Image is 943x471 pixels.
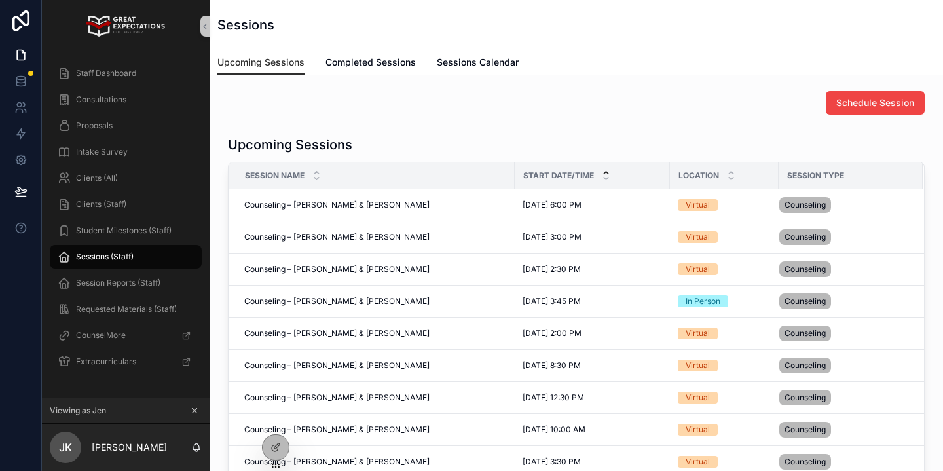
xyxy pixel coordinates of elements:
a: Staff Dashboard [50,62,202,85]
span: Session Name [245,170,305,181]
span: [DATE] 6:00 PM [523,200,582,210]
a: Sessions (Staff) [50,245,202,269]
span: Counseling [785,328,826,339]
span: Intake Survey [76,147,128,157]
div: Virtual [686,456,710,468]
span: Sessions Calendar [437,56,519,69]
span: CounselMore [76,330,126,341]
div: Virtual [686,424,710,436]
span: Counseling – [PERSON_NAME] & [PERSON_NAME] [244,457,430,467]
span: Clients (All) [76,173,118,183]
span: Extracurriculars [76,356,136,367]
h1: Sessions [217,16,274,34]
a: Extracurriculars [50,350,202,373]
span: [DATE] 2:00 PM [523,328,582,339]
span: Counseling [785,424,826,435]
span: Upcoming Sessions [217,56,305,69]
span: Viewing as Jen [50,405,106,416]
span: Counseling [785,392,826,403]
span: Counseling – [PERSON_NAME] & [PERSON_NAME] [244,200,430,210]
span: Counseling – [PERSON_NAME] & [PERSON_NAME] [244,264,430,274]
span: Proposals [76,121,113,131]
span: Counseling – [PERSON_NAME] & [PERSON_NAME] [244,424,430,435]
span: Counseling [785,264,826,274]
div: Virtual [686,392,710,404]
span: Consultations [76,94,126,105]
a: Intake Survey [50,140,202,164]
div: Virtual [686,360,710,371]
span: Counseling [785,457,826,467]
img: App logo [86,16,164,37]
span: Counseling – [PERSON_NAME] & [PERSON_NAME] [244,392,430,403]
span: Staff Dashboard [76,68,136,79]
button: Schedule Session [826,91,925,115]
span: Session Reports (Staff) [76,278,160,288]
a: Student Milestones (Staff) [50,219,202,242]
a: Sessions Calendar [437,50,519,77]
span: Student Milestones (Staff) [76,225,172,236]
span: Counseling [785,232,826,242]
a: Completed Sessions [325,50,416,77]
a: CounselMore [50,324,202,347]
span: [DATE] 10:00 AM [523,424,585,435]
span: Start Date/Time [523,170,594,181]
div: Virtual [686,231,710,243]
div: Virtual [686,263,710,275]
span: Session Type [787,170,844,181]
div: In Person [686,295,720,307]
span: [DATE] 3:30 PM [523,457,581,467]
span: [DATE] 12:30 PM [523,392,584,403]
span: [DATE] 3:00 PM [523,232,582,242]
a: Proposals [50,114,202,138]
span: [DATE] 8:30 PM [523,360,581,371]
a: Upcoming Sessions [217,50,305,75]
span: Sessions (Staff) [76,252,134,262]
span: JK [59,440,72,455]
span: Counseling – [PERSON_NAME] & [PERSON_NAME] [244,328,430,339]
span: Counseling – [PERSON_NAME] & [PERSON_NAME] [244,296,430,307]
span: Counseling [785,360,826,371]
span: [DATE] 2:30 PM [523,264,581,274]
span: Schedule Session [836,96,914,109]
span: Counseling [785,296,826,307]
span: Counseling – [PERSON_NAME] & [PERSON_NAME] [244,360,430,371]
span: Requested Materials (Staff) [76,304,177,314]
a: Consultations [50,88,202,111]
p: [PERSON_NAME] [92,441,167,454]
span: Completed Sessions [325,56,416,69]
span: Clients (Staff) [76,199,126,210]
span: Counseling – [PERSON_NAME] & [PERSON_NAME] [244,232,430,242]
h1: Upcoming Sessions [228,136,352,154]
div: scrollable content [42,52,210,390]
span: Counseling [785,200,826,210]
div: Virtual [686,328,710,339]
span: Location [678,170,719,181]
a: Clients (Staff) [50,193,202,216]
div: Virtual [686,199,710,211]
a: Requested Materials (Staff) [50,297,202,321]
a: Clients (All) [50,166,202,190]
a: Session Reports (Staff) [50,271,202,295]
span: [DATE] 3:45 PM [523,296,581,307]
